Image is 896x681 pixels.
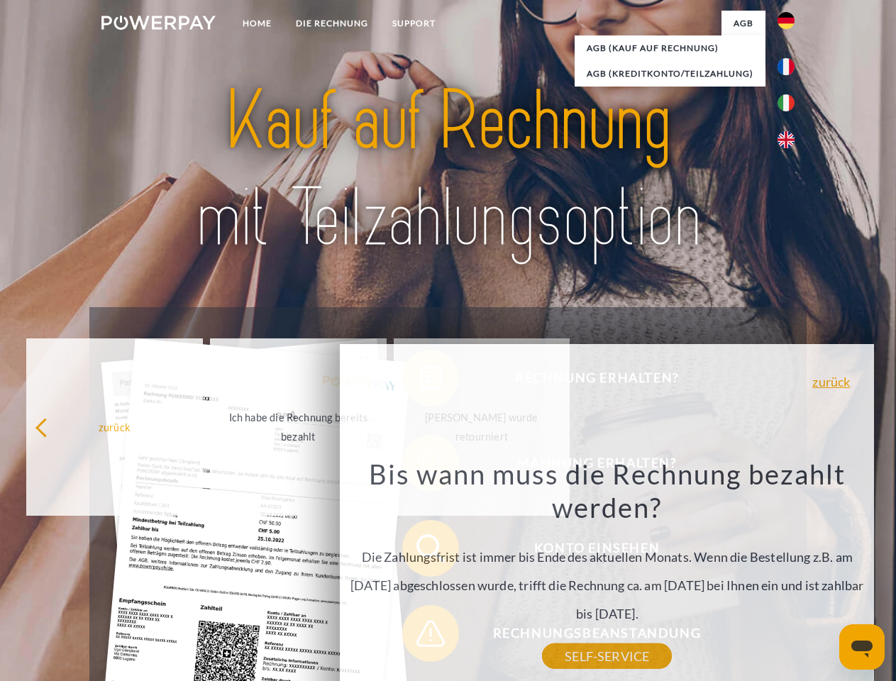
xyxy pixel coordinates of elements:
a: agb [721,11,765,36]
a: DIE RECHNUNG [284,11,380,36]
h3: Bis wann muss die Rechnung bezahlt werden? [348,457,866,525]
a: AGB (Kauf auf Rechnung) [575,35,765,61]
img: en [778,131,795,148]
img: fr [778,58,795,75]
a: SUPPORT [380,11,448,36]
img: de [778,12,795,29]
div: Die Zahlungsfrist ist immer bis Ende des aktuellen Monats. Wenn die Bestellung z.B. am [DATE] abg... [348,457,866,656]
a: SELF-SERVICE [542,643,672,669]
div: zurück [35,417,194,436]
img: title-powerpay_de.svg [135,68,761,272]
a: zurück [812,375,850,388]
a: AGB (Kreditkonto/Teilzahlung) [575,61,765,87]
img: it [778,94,795,111]
div: Ich habe die Rechnung bereits bezahlt [219,408,378,446]
img: logo-powerpay-white.svg [101,16,216,30]
iframe: Schaltfläche zum Öffnen des Messaging-Fensters [839,624,885,670]
a: Home [231,11,284,36]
